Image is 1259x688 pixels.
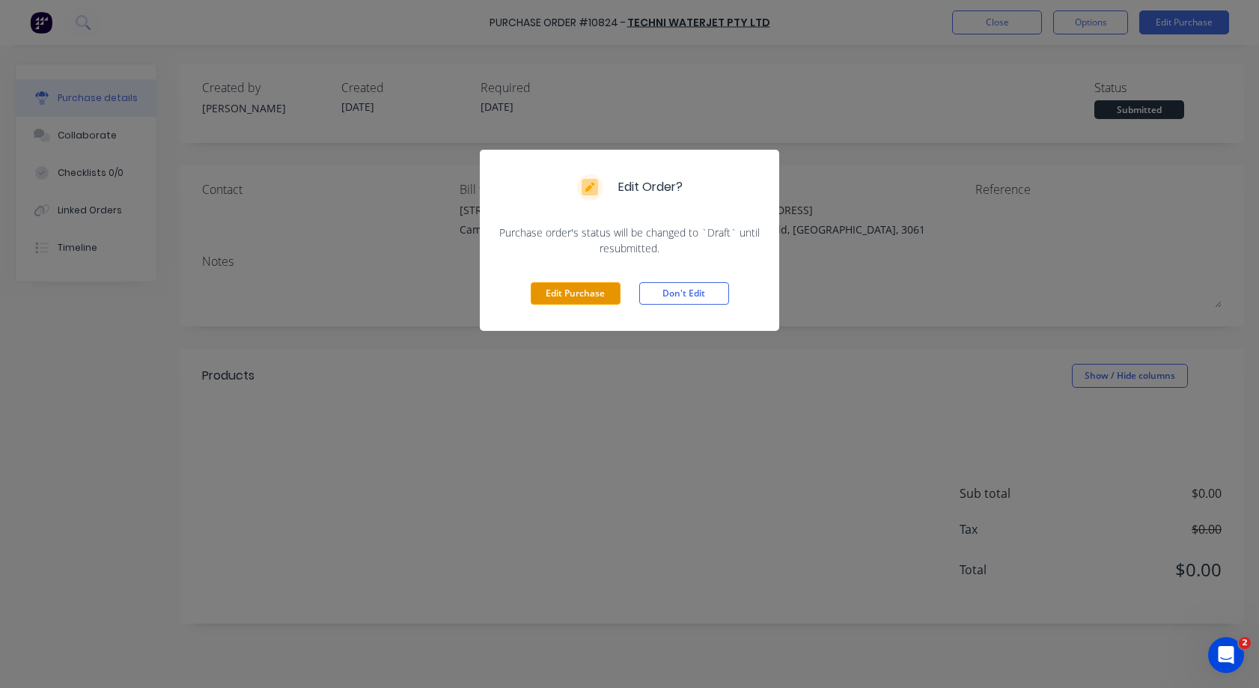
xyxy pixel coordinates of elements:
div: Edit Order? [618,178,683,196]
button: Edit Purchase [531,282,621,305]
span: 2 [1239,637,1251,649]
button: Don't Edit [639,282,729,305]
iframe: Intercom live chat [1208,637,1244,673]
div: Purchase order's status will be changed to `Draft` until resubmitted. [480,225,779,256]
